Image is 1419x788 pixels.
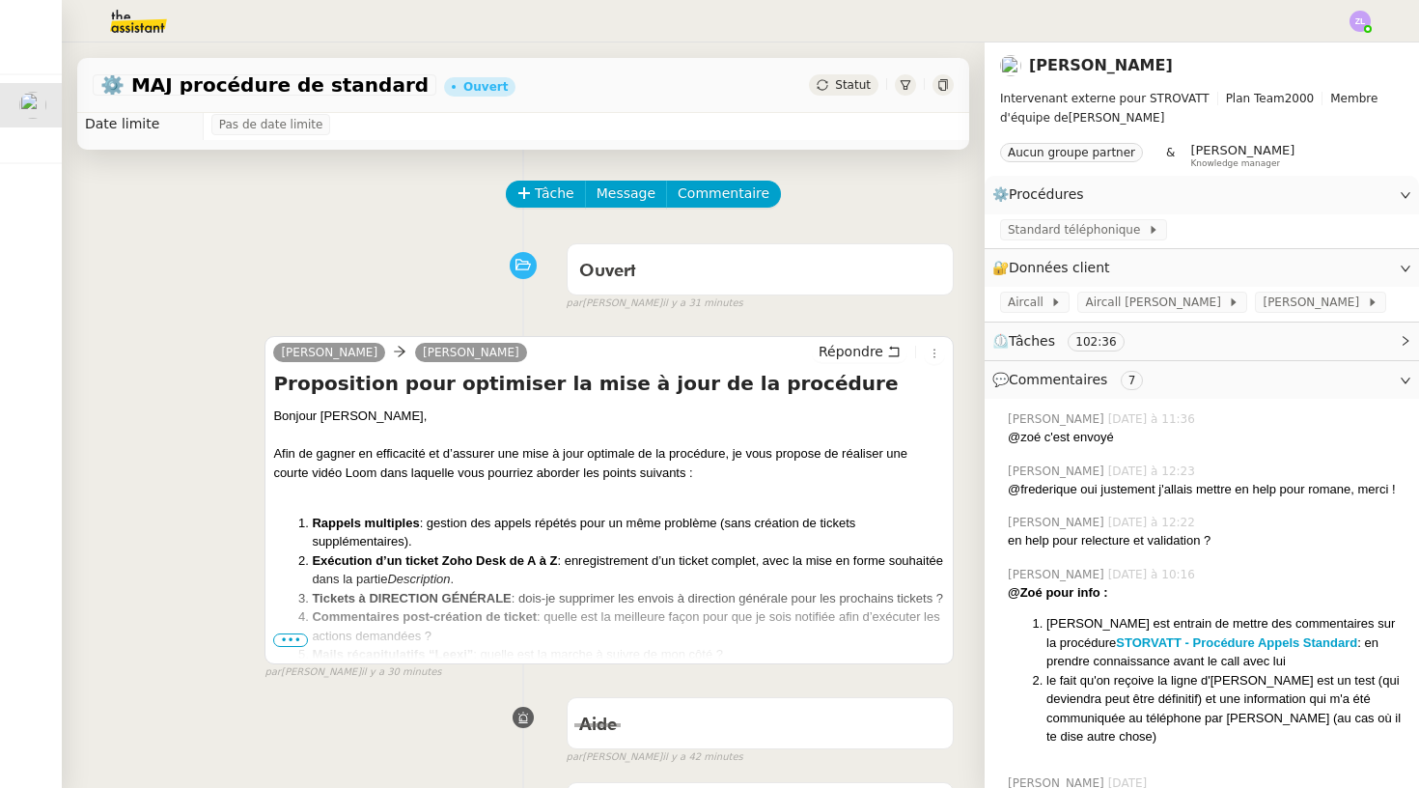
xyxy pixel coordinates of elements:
span: Tâches [1009,333,1055,349]
span: il y a 30 minutes [361,664,442,681]
a: [PERSON_NAME] [1029,56,1173,74]
app-user-label: Knowledge manager [1190,143,1294,168]
span: par [264,664,281,681]
strong: Commentaires post-création de ticket [312,609,537,624]
span: Commentaires [1009,372,1107,387]
div: ⏲️Tâches 102:36 [985,323,1419,360]
span: Ouvert [579,263,636,280]
td: Date limite [77,109,203,140]
img: svg [1349,11,1371,32]
span: [PERSON_NAME] [1008,514,1108,531]
span: il y a 42 minutes [662,749,743,766]
span: par [567,295,583,312]
a: STORVATT - Procédure Appels Standard [1116,635,1357,650]
span: 💬 [992,372,1151,387]
span: Données client [1009,260,1110,275]
span: [PERSON_NAME] [1190,143,1294,157]
strong: Mails récapitulatifs “Leexi” [312,647,473,661]
strong: Exécution d’un ticket Zoho Desk de A à Z [312,553,557,568]
button: Commentaire [666,181,781,208]
div: Bonjour [PERSON_NAME], [273,407,945,426]
span: Procédures [1009,186,1084,202]
li: : enregistrement d’un ticket complet, avec la mise en forme souhaitée dans la partie . [312,551,945,589]
li: : quelle est la marche à suivre de mon côté ? [312,645,945,664]
span: ⏲️ [992,333,1140,349]
li: : gestion des appels répétés pour un même problème (sans création de tickets supplémentaires). [312,514,945,551]
nz-tag: 102:36 [1068,332,1124,352]
div: 💬Commentaires 7 [985,361,1419,399]
span: Intervenant externe pour STROVATT [1000,92,1210,105]
span: ⚙️ MAJ procédure de standard [100,75,429,95]
li: le fait qu'on reçoive la ligne d'[PERSON_NAME] est un test (qui deviendra peut être définitif) et... [1046,671,1404,746]
span: Aircall [1008,293,1050,312]
span: [DATE] à 12:22 [1108,514,1199,531]
button: Message [585,181,667,208]
nz-tag: Aucun groupe partner [1000,143,1143,162]
li: : dois-je supprimer les envois à direction générale pour les prochains tickets ? [312,589,945,608]
span: 2000 [1285,92,1315,105]
span: [PERSON_NAME] [1008,410,1108,428]
button: Tâche [506,181,586,208]
span: [PERSON_NAME] [1008,463,1108,480]
span: [PERSON_NAME] [1263,293,1366,312]
nz-tag: 7 [1121,371,1144,390]
span: [PERSON_NAME] [1008,566,1108,583]
button: Répondre [812,341,907,362]
span: Message [597,183,655,205]
span: il y a 31 minutes [662,295,743,312]
img: users%2FLb8tVVcnxkNxES4cleXP4rKNCSJ2%2Favatar%2F2ff4be35-2167-49b6-8427-565bfd2dd78c [1000,55,1021,76]
span: Standard téléphonique [1008,220,1148,239]
strong: Tickets à DIRECTION GÉNÉRALE [312,591,511,605]
a: [PERSON_NAME] [415,344,527,361]
span: [PERSON_NAME] [1000,89,1404,127]
span: Statut [835,78,871,92]
div: Ouvert [463,81,508,93]
small: [PERSON_NAME] [567,749,743,766]
li: [PERSON_NAME] est entrain de mettre des commentaires sur la procédure : en prendre connaissance a... [1046,614,1404,671]
span: & [1166,143,1175,168]
div: @zoé c'est envoyé [1008,428,1404,447]
h4: Proposition pour optimiser la mise à jour de la procédure [273,370,945,397]
span: 🔐 [992,257,1118,279]
div: 🔐Données client [985,249,1419,287]
span: [DATE] à 11:36 [1108,410,1199,428]
small: [PERSON_NAME] [264,664,441,681]
span: Knowledge manager [1190,158,1280,169]
div: en help pour relecture et validation ? [1008,531,1404,550]
span: [DATE] à 10:16 [1108,566,1199,583]
div: ⚙️Procédures [985,176,1419,213]
li: : quelle est la meilleure façon pour que je sois notifiée afin d’exécuter les actions demandées ? [312,607,945,645]
span: Pas de date limite [219,115,323,134]
img: users%2FLb8tVVcnxkNxES4cleXP4rKNCSJ2%2Favatar%2F2ff4be35-2167-49b6-8427-565bfd2dd78c [19,92,46,119]
span: Tâche [535,183,574,205]
div: Afin de gagner en efficacité et d’assurer une mise à jour optimale de la procédure, je vous propo... [273,444,945,482]
span: Commentaire [678,183,769,205]
em: Description [387,572,450,586]
span: Répondre [819,342,883,361]
span: ⚙️ [992,183,1093,206]
span: ••• [273,633,308,647]
span: Aircall [PERSON_NAME] [1085,293,1228,312]
div: @frederique oui justement j'allais mettre en help pour romane, merci ! [1008,480,1404,499]
small: [PERSON_NAME] [567,295,743,312]
span: par [567,749,583,766]
span: Aide [579,717,617,734]
strong: @Zoé pour info : [1008,585,1108,600]
strong: Rappels multiples [312,516,419,530]
span: Plan Team [1226,92,1285,105]
span: [DATE] à 12:23 [1108,463,1199,480]
a: [PERSON_NAME] [273,344,385,361]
